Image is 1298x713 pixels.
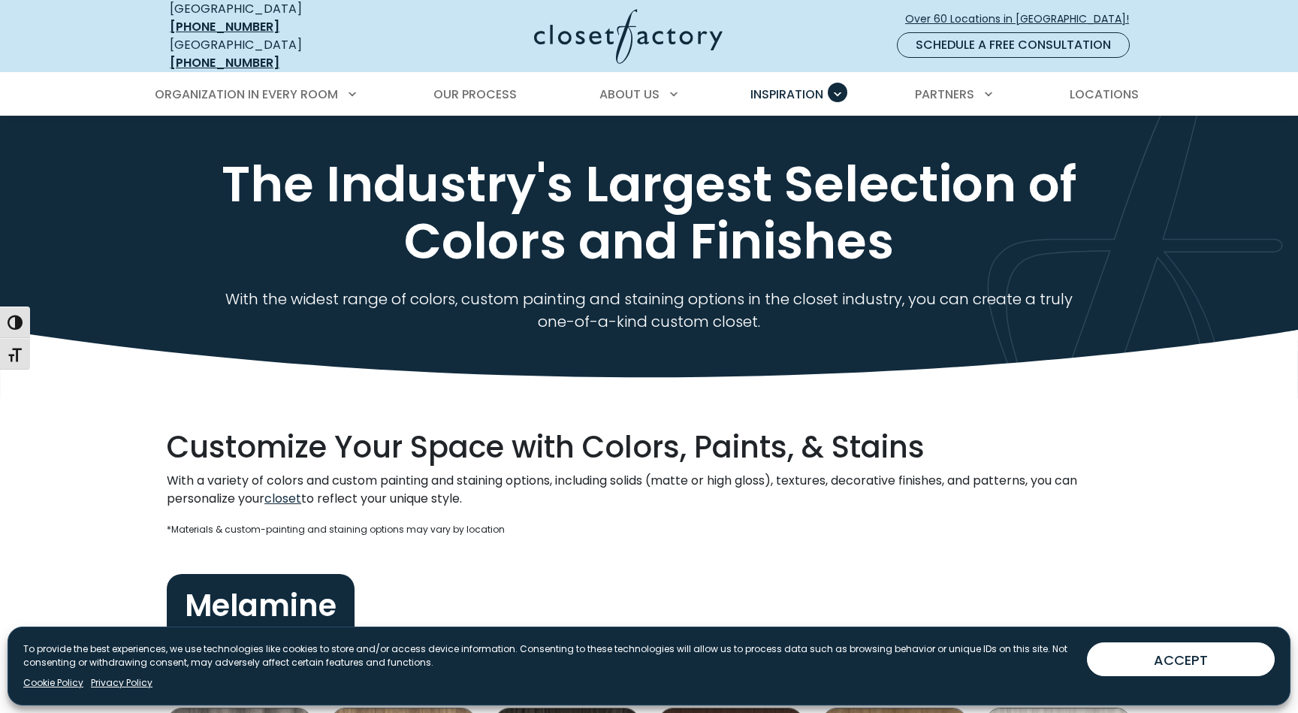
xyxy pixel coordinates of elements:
[897,32,1130,58] a: Schedule a Free Consultation
[750,86,823,103] span: Inspiration
[534,9,723,64] img: Closet Factory Logo
[167,574,355,637] h3: Melamine
[23,676,83,690] a: Cookie Policy
[170,54,279,71] a: [PHONE_NUMBER]
[264,490,301,507] a: closet
[170,36,388,72] div: [GEOGRAPHIC_DATA]
[1087,642,1275,676] button: ACCEPT
[905,11,1141,27] span: Over 60 Locations in [GEOGRAPHIC_DATA]!
[155,86,338,103] span: Organization in Every Room
[23,642,1075,669] p: To provide the best experiences, we use technologies like cookies to store and/or access device i...
[904,6,1142,32] a: Over 60 Locations in [GEOGRAPHIC_DATA]!
[167,523,505,536] span: *Materials & custom-painting and staining options may vary by location
[167,472,1131,508] p: With a variety of colors and custom painting and staining options, including solids (matte or hig...
[170,18,279,35] a: [PHONE_NUMBER]
[599,86,660,103] span: About Us
[915,86,974,103] span: Partners
[144,74,1154,116] nav: Primary Menu
[225,289,1073,332] span: With the widest range of colors, custom painting and staining options in the closet industry, you...
[167,428,1131,466] h5: Customize Your Space with Colors, Paints, & Stains
[433,86,517,103] span: Our Process
[1070,86,1139,103] span: Locations
[91,676,152,690] a: Privacy Policy
[167,156,1131,270] h1: The Industry's Largest Selection of Colors and Finishes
